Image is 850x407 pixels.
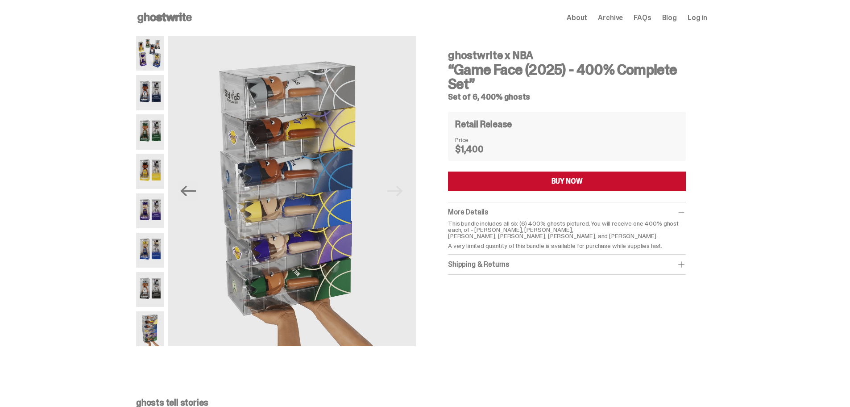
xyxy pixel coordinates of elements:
img: NBA-400-HG-Scale.png [168,36,416,346]
img: NBA-400-HG-Giannis.png [136,114,164,149]
img: NBA-400-HG-Main.png [136,36,164,71]
img: NBA-400-HG-Ant.png [136,75,164,110]
button: BUY NOW [448,172,686,191]
p: This bundle includes all six (6) 400% ghosts pictured. You will receive one 400% ghost each, of -... [448,220,686,239]
dt: Price [455,137,500,143]
img: NBA-400-HG-Scale.png [136,311,164,346]
img: NBA-400-HG%20Bron.png [136,154,164,189]
a: About [567,14,587,21]
p: A very limited quantity of this bundle is available for purchase while supplies last. [448,243,686,249]
div: BUY NOW [551,178,583,185]
a: Blog [662,14,677,21]
a: Log in [688,14,707,21]
dd: $1,400 [455,145,500,154]
img: NBA-400-HG-Steph.png [136,233,164,268]
div: Shipping & Returns [448,260,686,269]
span: More Details [448,207,488,217]
h5: Set of 6, 400% ghosts [448,93,686,101]
h3: “Game Face (2025) - 400% Complete Set” [448,63,686,91]
img: NBA-400-HG-Luka.png [136,193,164,228]
img: NBA-400-HG-Wemby.png [136,272,164,307]
a: Archive [598,14,623,21]
p: ghosts tell stories [136,398,707,407]
h4: ghostwrite x NBA [448,50,686,61]
h4: Retail Release [455,120,512,129]
button: Previous [178,181,198,201]
a: FAQs [634,14,651,21]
